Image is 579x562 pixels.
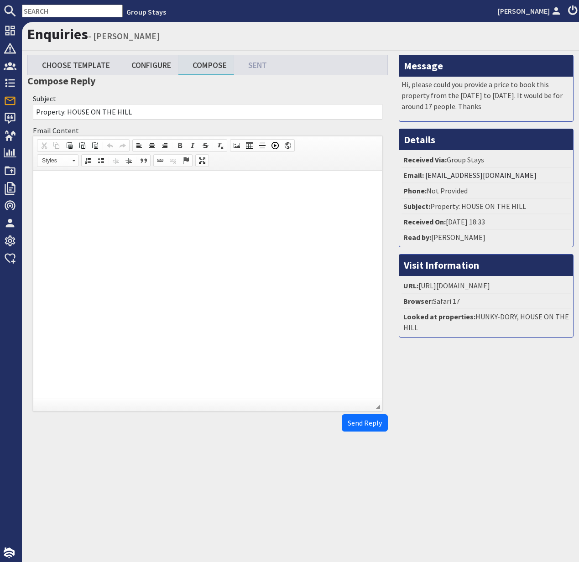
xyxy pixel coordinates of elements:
[402,230,571,245] li: [PERSON_NAME]
[403,281,418,290] strong: URL:
[37,154,78,167] a: Styles
[50,140,63,151] a: Copy
[399,129,573,150] h3: Details
[22,5,123,17] input: SEARCH
[376,405,380,409] span: Resize
[89,140,101,151] a: Paste from Word
[402,183,571,199] li: Not Provided
[402,309,571,335] li: HUNKY-DORY, HOUSE ON THE HILL
[342,414,388,432] button: Send Reply
[126,7,166,16] a: Group Stays
[63,140,76,151] a: Paste
[403,186,427,195] strong: Phone:
[27,25,88,43] a: Enquiries
[28,55,117,74] a: Choose Template
[94,155,107,167] a: Insert/Remove Bulleted List
[186,140,199,151] a: Italic
[122,155,135,167] a: Increase Indent
[403,155,447,164] strong: Received Via:
[402,152,571,168] li: Group Stays
[76,140,89,151] a: Paste as plain text
[110,155,122,167] a: Decrease Indent
[402,294,571,309] li: Safari 17
[399,255,573,276] h3: Visit Information
[173,140,186,151] a: Bold
[154,155,167,167] a: Link
[33,94,56,103] label: Subject
[402,79,571,112] p: Hi, please could you provide a price to book this property from the [DATE] to [DATE]. It would be...
[403,202,430,211] strong: Subject:
[199,140,212,151] a: Strikethrough
[243,140,256,151] a: Table
[498,5,563,16] a: [PERSON_NAME]
[402,214,571,230] li: [DATE] 18:33
[178,55,234,74] a: Compose
[282,140,294,151] a: IFrame
[179,155,192,167] a: Anchor
[230,140,243,151] a: Image
[27,75,388,87] h3: Compose Reply
[402,278,571,294] li: [URL][DOMAIN_NAME]
[403,171,424,180] strong: Email:
[399,55,573,76] h3: Message
[348,418,382,427] span: Send Reply
[33,126,79,135] label: Email Content
[158,140,171,151] a: Align Right
[104,140,116,151] a: Undo
[37,140,50,151] a: Cut
[214,140,227,151] a: Remove Format
[82,155,94,167] a: Insert/Remove Numbered List
[146,140,158,151] a: Center
[403,217,446,226] strong: Received On:
[269,140,282,151] a: Insert a Youtube, Vimeo or Dailymotion video
[196,155,209,167] a: Maximize
[88,31,160,42] small: - [PERSON_NAME]
[403,297,433,306] strong: Browser:
[425,171,537,180] a: [EMAIL_ADDRESS][DOMAIN_NAME]
[33,171,382,399] iframe: Rich Text Editor, enquiry_quick_reply_content
[37,155,69,167] span: Styles
[402,199,571,214] li: Property: HOUSE ON THE HILL
[167,155,179,167] a: Unlink
[403,233,431,242] strong: Read by:
[117,55,178,74] a: Configure
[116,140,129,151] a: Redo
[133,140,146,151] a: Align Left
[403,312,475,321] strong: Looked at properties:
[137,155,150,167] a: Block Quote
[256,140,269,151] a: Insert Horizontal Line
[4,547,15,558] img: staytech_i_w-64f4e8e9ee0a9c174fd5317b4b171b261742d2d393467e5bdba4413f4f884c10.svg
[234,55,274,74] a: Sent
